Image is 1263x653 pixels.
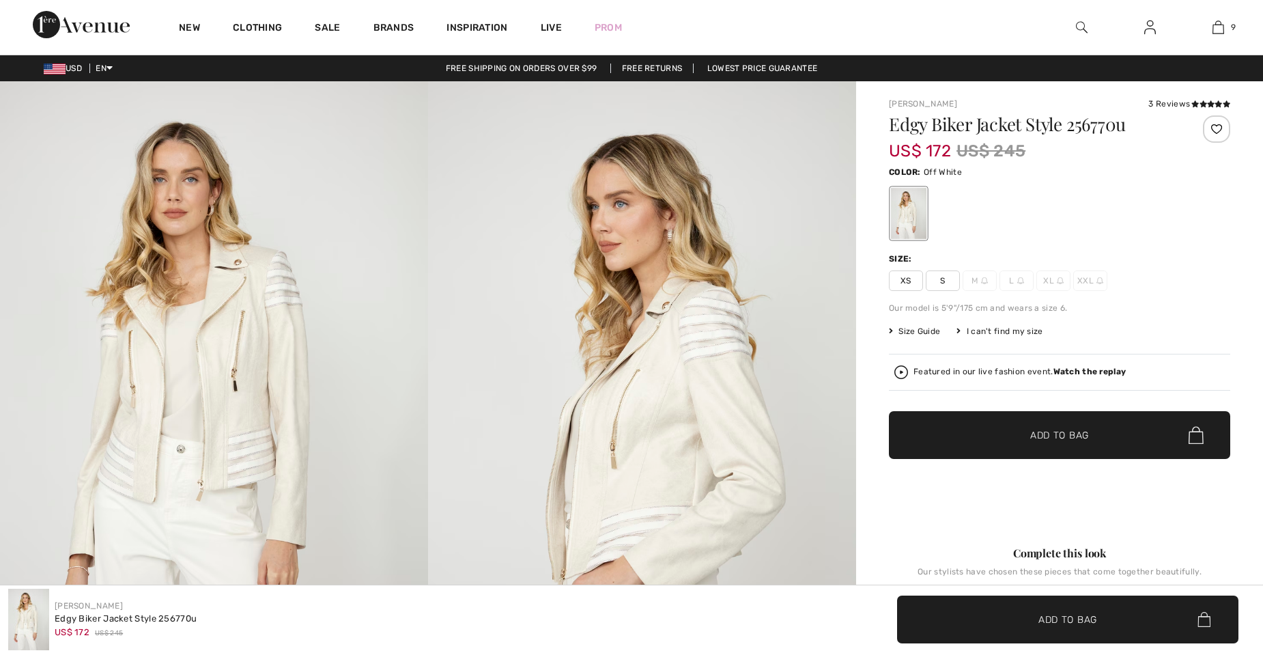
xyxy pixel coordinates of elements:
span: USD [44,64,87,73]
span: S [926,270,960,291]
img: ring-m.svg [1096,277,1103,284]
div: 3 Reviews [1148,98,1230,110]
img: ring-m.svg [1057,277,1064,284]
img: 1ère Avenue [33,11,130,38]
img: ring-m.svg [981,277,988,284]
a: [PERSON_NAME] [889,99,957,109]
span: EN [96,64,113,73]
span: US$ 245 [956,139,1025,163]
span: XS [889,270,923,291]
img: Bag.svg [1189,426,1204,444]
img: My Bag [1212,19,1224,36]
div: Size: [889,253,915,265]
span: US$ 245 [95,628,123,639]
img: Watch the replay [894,365,908,379]
span: Color: [889,167,921,177]
a: Sale [315,22,340,36]
img: Edgy Biker Jacket Style 256770U [8,589,49,650]
a: Prom [595,20,622,35]
img: ring-m.svg [1017,277,1024,284]
div: Edgy Biker Jacket Style 256770u [55,612,197,626]
a: Free Returns [610,64,694,73]
a: Free shipping on orders over $99 [435,64,608,73]
a: [PERSON_NAME] [55,601,123,611]
span: 9 [1231,21,1236,33]
a: Live [541,20,562,35]
div: Off White [891,188,926,239]
img: search the website [1076,19,1088,36]
span: Add to Bag [1030,428,1089,443]
button: Add to Bag [889,411,1230,459]
img: US Dollar [44,64,66,74]
span: XL [1036,270,1070,291]
span: Add to Bag [1038,612,1097,626]
a: Clothing [233,22,282,36]
div: Featured in our live fashion event. [913,367,1126,376]
h1: Edgy Biker Jacket Style 256770u [889,115,1174,133]
a: New [179,22,200,36]
a: Lowest Price Guarantee [696,64,829,73]
button: Add to Bag [897,596,1238,643]
img: Bag.svg [1197,612,1210,627]
span: Inspiration [446,22,507,36]
a: Brands [373,22,414,36]
img: My Info [1144,19,1156,36]
div: Our model is 5'9"/175 cm and wears a size 6. [889,302,1230,314]
div: Our stylists have chosen these pieces that come together beautifully. [889,567,1230,587]
span: US$ 172 [889,128,951,161]
div: Complete this look [889,545,1230,561]
span: US$ 172 [55,627,89,637]
span: XXL [1073,270,1107,291]
strong: Watch the replay [1053,367,1126,376]
span: M [963,270,997,291]
div: I can't find my size [956,325,1042,337]
span: Size Guide [889,325,940,337]
a: 9 [1184,19,1251,36]
a: Sign In [1133,19,1167,36]
span: L [999,270,1034,291]
span: Off White [924,167,962,177]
